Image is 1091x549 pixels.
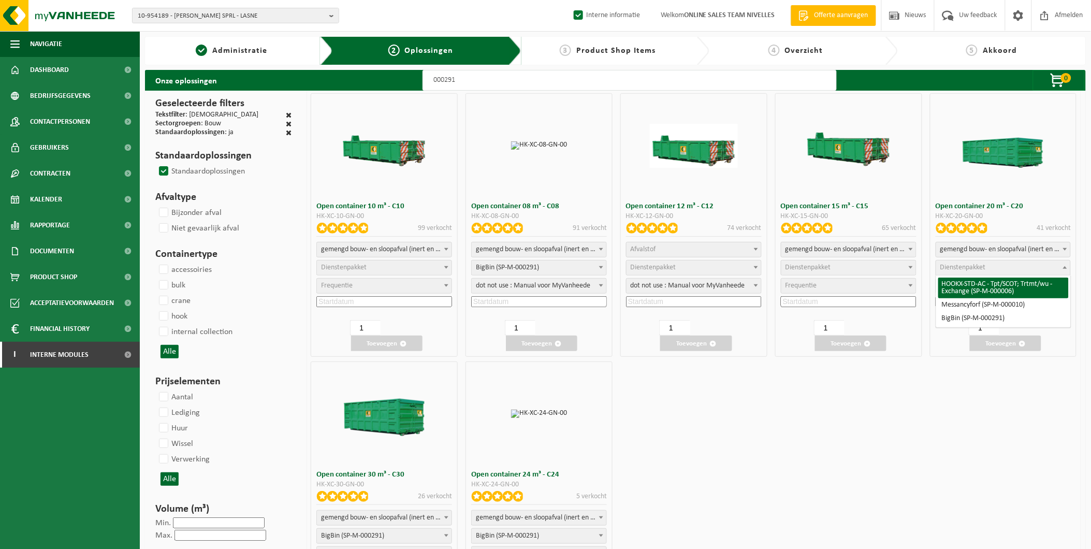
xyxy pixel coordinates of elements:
[472,261,606,275] span: BigBin (SP-M-000291)
[471,203,607,210] h3: Open container 08 m³ - C08
[650,124,738,168] img: HK-XC-12-GN-00
[472,279,606,293] span: dot not use : Manual voor MyVanheede
[781,213,917,220] div: HK-XC-15-GN-00
[1061,73,1071,83] span: 0
[785,282,817,290] span: Frequentie
[791,5,876,26] a: Offerte aanvragen
[212,47,267,55] span: Administratie
[805,124,893,168] img: HK-XC-15-GN-00
[155,190,292,205] h3: Afvaltype
[145,70,227,91] h2: Onze oplossingen
[936,242,1071,257] span: gemengd bouw- en sloopafval (inert en niet inert)
[423,70,837,91] input: Zoeken
[30,290,114,316] span: Acceptatievoorwaarden
[157,421,188,436] label: Huur
[471,296,607,307] input: Startdatum
[30,342,89,368] span: Interne modules
[155,96,292,111] h3: Geselecteerde filters
[472,511,606,525] span: gemengd bouw- en sloopafval (inert en niet inert)
[138,8,325,24] span: 10-954189 - [PERSON_NAME] SPRL - LASNE
[157,278,185,293] label: bulk
[157,436,193,452] label: Wissel
[966,45,978,56] span: 5
[785,47,823,55] span: Overzicht
[157,309,187,324] label: hook
[30,186,62,212] span: Kalender
[317,242,452,257] span: gemengd bouw- en sloopafval (inert en niet inert)
[157,164,245,179] label: Standaardoplossingen
[316,510,452,526] span: gemengd bouw- en sloopafval (inert en niet inert)
[626,213,762,220] div: HK-XC-12-GN-00
[418,223,452,234] p: 99 verkocht
[781,203,917,210] h3: Open container 15 m³ - C15
[631,245,656,253] span: Afvalstof
[938,278,1069,298] li: HOOKX-STD-AC - Tpt/SCOT; Trtmt/wu - Exchange (SP-M-000006)
[317,529,452,543] span: BigBin (SP-M-000291)
[938,298,1069,312] li: Messancyforf (SP-M-000010)
[316,528,452,544] span: BigBin (SP-M-000291)
[471,260,607,276] span: BigBin (SP-M-000291)
[150,45,312,57] a: 1Administratie
[418,491,452,502] p: 26 verkocht
[728,223,762,234] p: 74 verkocht
[161,345,179,358] button: Alle
[10,342,20,368] span: I
[505,320,535,336] input: 1
[815,336,886,351] button: Toevoegen
[573,223,607,234] p: 91 verkocht
[155,531,172,540] label: Max.
[155,148,292,164] h3: Standaardoplossingen
[560,45,571,56] span: 3
[511,410,567,418] img: HK-XC-24-GN-00
[631,264,676,271] span: Dienstenpakket
[155,501,292,517] h3: Volume (m³)
[340,124,428,168] img: HK-XC-10-GN-00
[936,203,1071,210] h3: Open container 20 m³ - C20
[626,278,762,294] span: dot not use : Manual voor MyVanheede
[157,293,191,309] label: crane
[940,264,986,271] span: Dienstenpakket
[157,205,222,221] label: Bijzonder afval
[812,10,871,21] span: Offerte aanvragen
[471,528,607,544] span: BigBin (SP-M-000291)
[1033,70,1085,91] button: 0
[155,120,221,129] div: : Bouw
[30,31,62,57] span: Navigatie
[627,279,761,293] span: dot not use : Manual voor MyVanheede
[351,336,423,351] button: Toevoegen
[30,83,91,109] span: Bedrijfsgegevens
[157,221,239,236] label: Niet gevaarlijk afval
[157,405,200,421] label: Lediging
[157,324,232,340] label: internal collection
[626,203,762,210] h3: Open container 12 m³ - C12
[405,47,454,55] span: Oplossingen
[506,336,577,351] button: Toevoegen
[527,45,689,57] a: 3Product Shop Items
[30,161,70,186] span: Contracten
[155,120,201,127] span: Sectorgroepen
[471,278,607,294] span: dot not use : Manual voor MyVanheede
[781,242,916,257] span: gemengd bouw- en sloopafval (inert en niet inert)
[814,320,845,336] input: 1
[572,8,640,23] label: Interne informatie
[936,213,1071,220] div: HK-XC-20-GN-00
[471,213,607,220] div: HK-XC-08-GN-00
[684,11,775,19] strong: ONLINE SALES TEAM NIVELLES
[970,336,1041,351] button: Toevoegen
[157,452,210,467] label: Verwerking
[660,336,732,351] button: Toevoegen
[1037,223,1071,234] p: 41 verkocht
[155,374,292,389] h3: Prijselementen
[155,128,225,136] span: Standaardoplossingen
[471,481,607,488] div: HK-XC-24-GN-00
[155,111,258,120] div: : [DEMOGRAPHIC_DATA]
[132,8,339,23] button: 10-954189 - [PERSON_NAME] SPRL - LASNE
[781,242,917,257] span: gemengd bouw- en sloopafval (inert en niet inert)
[30,238,74,264] span: Documenten
[316,242,452,257] span: gemengd bouw- en sloopafval (inert en niet inert)
[316,213,452,220] div: HK-XC-10-GN-00
[30,109,90,135] span: Contactpersonen
[316,471,452,479] h3: Open container 30 m³ - C30
[882,223,917,234] p: 65 verkocht
[472,529,606,543] span: BigBin (SP-M-000291)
